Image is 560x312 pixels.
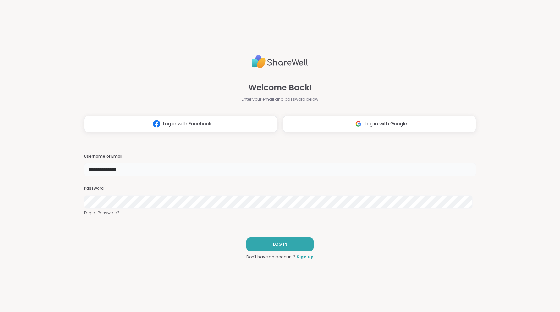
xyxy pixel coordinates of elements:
[352,118,365,130] img: ShareWell Logomark
[246,254,295,260] span: Don't have an account?
[252,52,308,71] img: ShareWell Logo
[163,120,211,127] span: Log in with Facebook
[273,241,287,247] span: LOG IN
[84,210,476,216] a: Forgot Password?
[248,82,312,94] span: Welcome Back!
[297,254,314,260] a: Sign up
[84,116,277,132] button: Log in with Facebook
[246,237,314,251] button: LOG IN
[150,118,163,130] img: ShareWell Logomark
[242,96,318,102] span: Enter your email and password below
[283,116,476,132] button: Log in with Google
[84,154,476,159] h3: Username or Email
[365,120,407,127] span: Log in with Google
[84,186,476,191] h3: Password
